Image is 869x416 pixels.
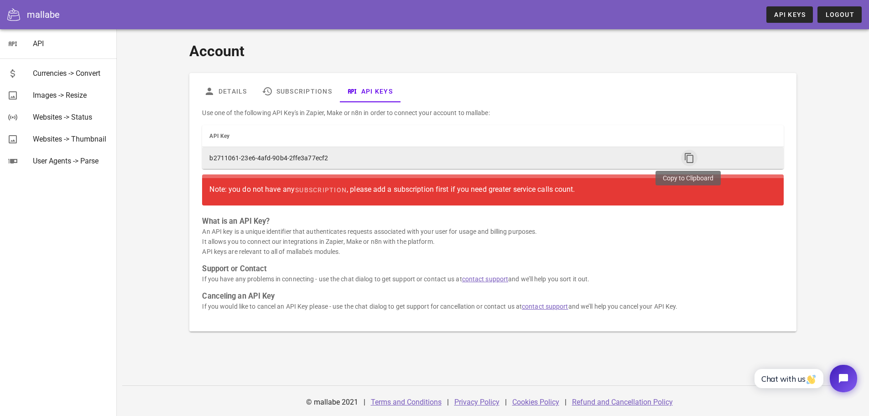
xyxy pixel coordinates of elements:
[189,40,796,62] h1: Account
[255,80,339,102] a: Subscriptions
[371,398,442,406] a: Terms and Conditions
[522,303,568,310] a: contact support
[202,108,783,118] p: Use one of the following API Key's in Zapier, Make or n8n in order to connect your account to mal...
[825,11,854,18] span: Logout
[202,301,783,311] p: If you would like to cancel an API Key please - use the chat dialog to get support for cancellati...
[197,80,255,102] a: Details
[447,391,449,413] div: |
[27,8,60,21] div: mallabe
[209,182,776,198] div: Note: you do not have any , please add a subscription first if you need greater service calls count.
[301,391,364,413] div: © mallabe 2021
[33,135,109,143] div: Websites -> Thumbnail
[209,133,229,139] span: API Key
[202,147,673,169] td: b2711061-23e6-4afd-90b4-2ffe3a77ecf2
[33,39,109,48] div: API
[295,186,347,194] span: subscription
[33,157,109,165] div: User Agents -> Parse
[505,391,507,413] div: |
[766,6,813,23] a: API Keys
[202,125,673,147] th: API Key: Not sorted. Activate to sort ascending.
[202,264,783,274] h3: Support or Contact
[202,216,783,226] h3: What is an API Key?
[512,398,559,406] a: Cookies Policy
[454,398,500,406] a: Privacy Policy
[817,6,862,23] button: Logout
[572,398,673,406] a: Refund and Cancellation Policy
[565,391,567,413] div: |
[295,182,347,198] a: subscription
[33,91,109,100] div: Images -> Resize
[339,80,400,102] a: API Keys
[774,11,806,18] span: API Keys
[202,291,783,301] h3: Canceling an API Key
[744,357,865,400] iframe: Tidio Chat
[202,274,783,284] p: If you have any problems in connecting - use the chat dialog to get support or contact us at and ...
[202,226,783,257] p: An API key is a unique identifier that authenticates requests associated with your user for usage...
[33,113,109,121] div: Websites -> Status
[364,391,365,413] div: |
[462,275,509,283] a: contact support
[33,69,109,78] div: Currencies -> Convert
